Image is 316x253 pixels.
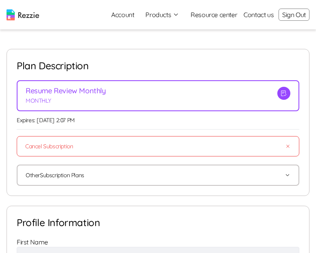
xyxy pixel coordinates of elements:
[17,216,299,229] p: Profile Information
[7,9,39,20] img: logo
[191,10,237,20] a: Resource center
[17,59,299,72] p: Plan description
[105,7,140,23] a: Account
[279,9,309,21] button: Sign Out
[26,165,290,185] button: OtherSubscription Plans
[17,136,299,156] button: Cancel Subscription
[17,116,299,124] p: Expires: [DATE] 2:07 PM
[145,10,179,20] button: Products
[26,97,106,105] p: MONTHLY
[26,87,106,95] p: Resume Review Monthly
[244,10,274,20] a: Contact us
[17,238,48,246] label: First Name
